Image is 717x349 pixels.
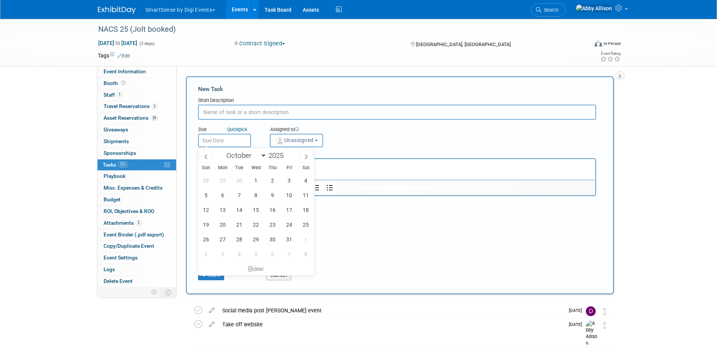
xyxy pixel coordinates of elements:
[199,202,214,217] span: October 12, 2025
[118,162,128,167] span: 33%
[104,196,121,202] span: Budget
[205,321,218,328] a: edit
[104,208,154,214] span: ROI, Objectives & ROO
[218,304,564,317] div: Social media post [PERSON_NAME] event
[576,4,612,12] img: Abby Allison
[104,115,158,121] span: Asset Reservations
[270,126,361,134] div: Assigned to
[275,137,314,143] span: Unassigned
[297,165,314,170] span: Sat
[215,247,230,261] span: November 3, 2025
[215,202,230,217] span: October 13, 2025
[226,126,249,133] a: Quickpick
[98,194,176,205] a: Budget
[98,90,176,101] a: Staff1
[214,165,231,170] span: Mon
[152,103,157,109] span: 3
[104,68,146,74] span: Event Information
[98,206,176,217] a: ROI, Objectives & ROO
[282,202,297,217] span: October 17, 2025
[282,232,297,247] span: October 31, 2025
[249,232,263,247] span: October 29, 2025
[227,127,238,132] i: Quick
[117,92,122,97] span: 1
[231,165,248,170] span: Tue
[148,287,161,297] td: Personalize Event Tab Strip
[248,165,264,170] span: Wed
[199,173,214,188] span: September 28, 2025
[232,247,247,261] span: November 4, 2025
[299,188,313,202] span: October 11, 2025
[215,173,230,188] span: September 29, 2025
[282,247,297,261] span: November 7, 2025
[531,3,566,17] a: Search
[265,173,280,188] span: October 2, 2025
[586,306,596,316] img: Dan Tiernan
[249,173,263,188] span: October 1, 2025
[198,97,596,105] div: Short Description
[544,39,621,51] div: Event Format
[98,101,176,112] a: Travel Reservations3
[98,264,176,275] a: Logs
[104,173,125,179] span: Playbook
[232,188,247,202] span: October 7, 2025
[299,202,313,217] span: October 18, 2025
[104,243,154,249] span: Copy/Duplicate Event
[299,247,313,261] span: November 8, 2025
[198,165,215,170] span: Sun
[281,165,297,170] span: Fri
[265,202,280,217] span: October 16, 2025
[205,307,218,314] a: edit
[231,40,288,48] button: Contract Signed
[541,7,559,13] span: Search
[232,217,247,232] span: October 21, 2025
[586,320,597,347] img: Abby Allison
[215,217,230,232] span: October 20, 2025
[299,173,313,188] span: October 4, 2025
[104,232,164,238] span: Event Binder (.pdf export)
[198,147,596,158] div: Details
[103,162,128,168] span: Tasks
[98,218,176,229] a: Attachments2
[218,318,564,331] div: Take off website
[198,126,259,134] div: Due
[98,241,176,252] a: Copy/Duplicate Event
[232,232,247,247] span: October 28, 2025
[270,134,324,147] button: Unassigned
[104,103,157,109] span: Travel Reservations
[265,232,280,247] span: October 30, 2025
[282,173,297,188] span: October 3, 2025
[282,188,297,202] span: October 10, 2025
[120,80,127,86] span: Booth not reserved yet
[136,220,141,225] span: 2
[199,188,214,202] span: October 5, 2025
[249,217,263,232] span: October 22, 2025
[98,276,176,287] a: Delete Event
[198,134,251,147] input: Due Date
[282,217,297,232] span: October 24, 2025
[139,41,155,46] span: (3 days)
[98,113,176,124] a: Asset Reservations39
[603,322,607,329] i: Move task
[265,247,280,261] span: November 6, 2025
[198,85,596,93] div: New Task
[199,217,214,232] span: October 19, 2025
[98,78,176,89] a: Booth
[249,202,263,217] span: October 15, 2025
[198,263,314,275] div: clear
[98,66,176,77] a: Event Information
[264,165,281,170] span: Thu
[198,105,596,120] input: Name of task or a short description
[249,247,263,261] span: November 5, 2025
[98,171,176,182] a: Playbook
[104,138,129,144] span: Shipments
[98,124,176,136] a: Giveaways
[198,237,596,245] div: Tag Contributors
[603,41,621,46] div: In-Person
[98,182,176,194] a: Misc. Expenses & Credits
[98,159,176,171] a: Tasks33%
[114,40,121,46] span: to
[249,188,263,202] span: October 8, 2025
[104,150,136,156] span: Sponsorships
[118,53,130,59] a: Edit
